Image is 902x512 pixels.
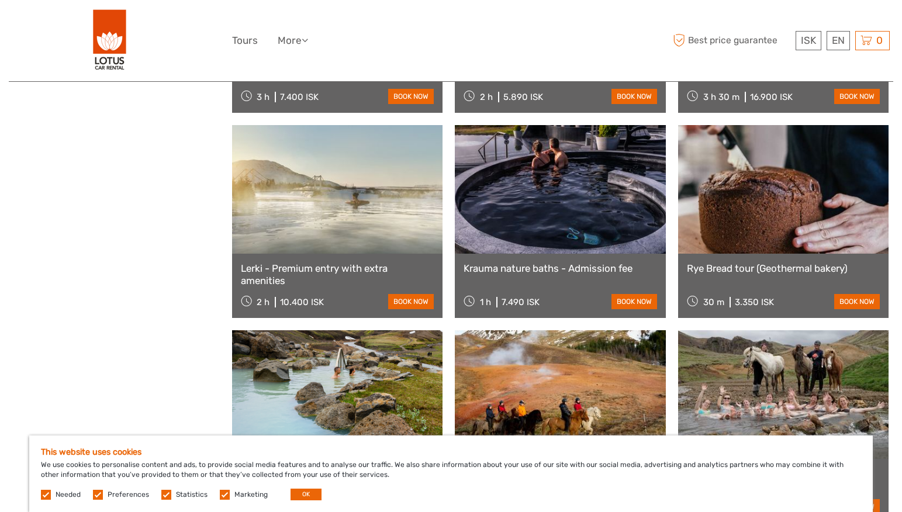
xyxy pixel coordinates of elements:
[750,92,793,102] div: 16.900 ISK
[703,92,739,102] span: 3 h 30 m
[611,89,657,104] a: book now
[29,435,873,512] div: We use cookies to personalise content and ads, to provide social media features and to analyse ou...
[108,490,149,500] label: Preferences
[234,490,268,500] label: Marketing
[480,92,493,102] span: 2 h
[16,20,132,30] p: We're away right now. Please check back later!
[827,31,850,50] div: EN
[834,294,880,309] a: book now
[176,490,208,500] label: Statistics
[687,262,880,274] a: Rye Bread tour (Geothermal bakery)
[388,89,434,104] a: book now
[502,297,540,307] div: 7.490 ISK
[280,297,324,307] div: 10.400 ISK
[834,89,880,104] a: book now
[480,297,491,307] span: 1 h
[41,447,861,457] h5: This website uses cookies
[611,294,657,309] a: book now
[464,262,657,274] a: Krauma nature baths - Admission fee
[232,32,258,49] a: Tours
[735,297,774,307] div: 3.350 ISK
[257,92,269,102] span: 3 h
[671,31,793,50] span: Best price guarantee
[703,297,724,307] span: 30 m
[56,490,81,500] label: Needed
[291,489,322,500] button: OK
[280,92,319,102] div: 7.400 ISK
[503,92,543,102] div: 5.890 ISK
[278,32,308,49] a: More
[93,9,127,72] img: 443-e2bd2384-01f0-477a-b1bf-f993e7f52e7d_logo_big.png
[801,34,816,46] span: ISK
[241,262,434,286] a: Lerki - Premium entry with extra amenities
[388,294,434,309] a: book now
[134,18,148,32] button: Open LiveChat chat widget
[875,34,884,46] span: 0
[257,297,269,307] span: 2 h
